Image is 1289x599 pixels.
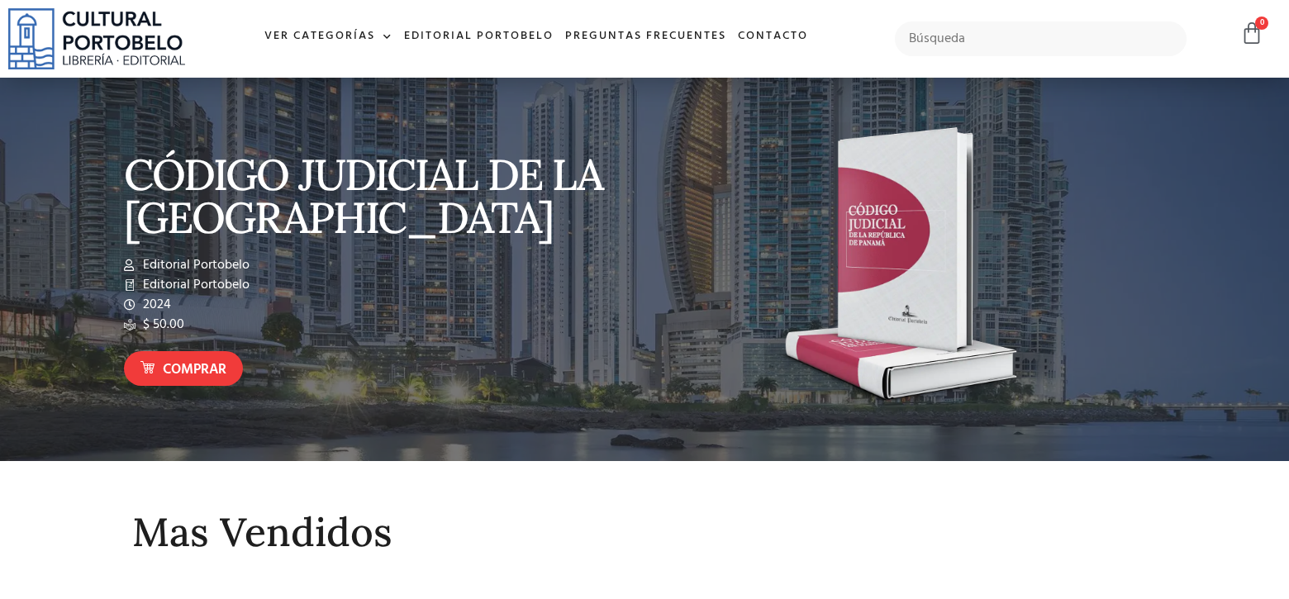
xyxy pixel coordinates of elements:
span: 2024 [139,295,171,315]
span: 0 [1255,17,1268,30]
span: Comprar [163,359,226,381]
a: Editorial Portobelo [398,19,559,55]
a: Ver Categorías [259,19,398,55]
p: CÓDIGO JUDICIAL DE LA [GEOGRAPHIC_DATA] [124,153,636,239]
a: Contacto [732,19,814,55]
a: Preguntas frecuentes [559,19,732,55]
span: Editorial Portobelo [139,255,250,275]
span: Editorial Portobelo [139,275,250,295]
a: 0 [1240,21,1263,45]
span: $ 50.00 [139,315,184,335]
a: Comprar [124,351,243,387]
input: Búsqueda [895,21,1187,56]
h2: Mas Vendidos [132,511,1157,554]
